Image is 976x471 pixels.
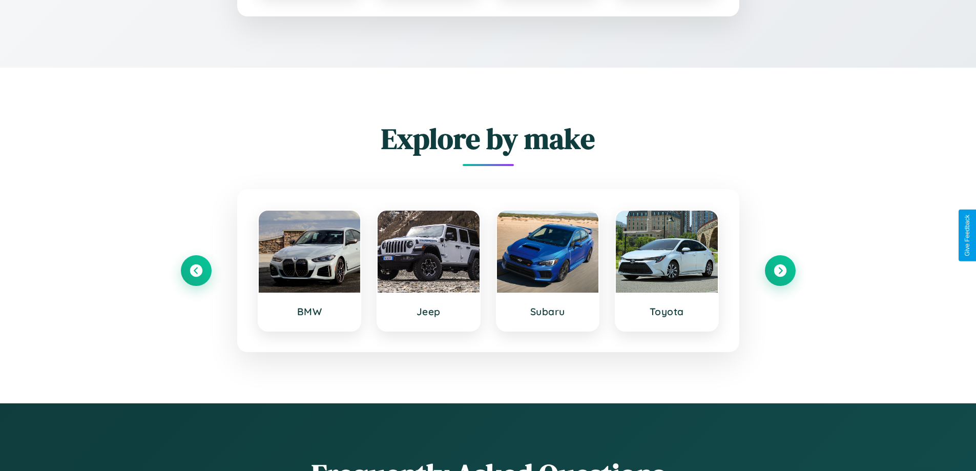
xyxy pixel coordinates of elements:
[507,305,589,318] h3: Subaru
[269,305,350,318] h3: BMW
[964,215,971,256] div: Give Feedback
[626,305,708,318] h3: Toyota
[388,305,469,318] h3: Jeep
[181,119,796,158] h2: Explore by make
